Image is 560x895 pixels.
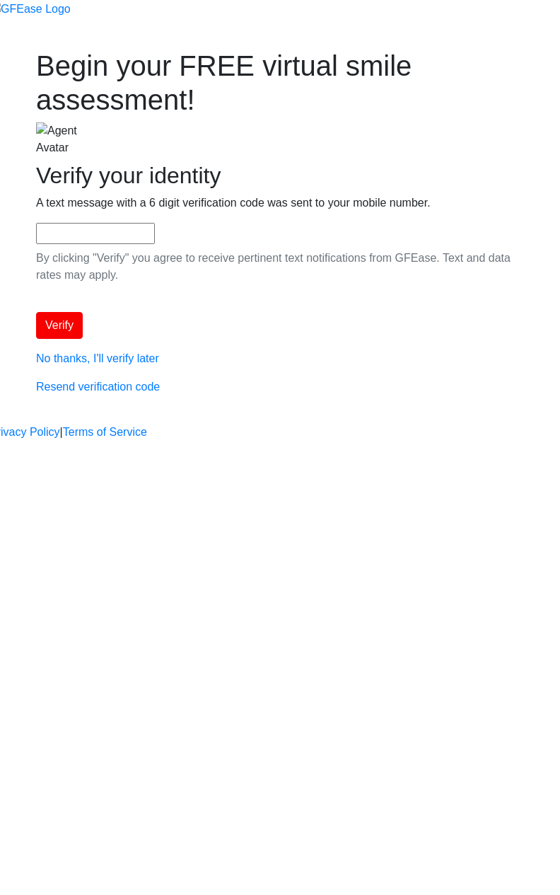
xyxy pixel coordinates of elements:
h2: Verify your identity [36,162,524,189]
a: Resend verification code [36,381,160,393]
p: A text message with a 6 digit verification code was sent to your mobile number. [36,195,524,212]
img: Agent Avatar [36,122,100,156]
button: Verify [36,312,83,339]
a: | [60,424,63,441]
a: No thanks, I'll verify later [36,352,159,364]
h1: Begin your FREE virtual smile assessment! [36,49,524,117]
p: By clicking "Verify" you agree to receive pertinent text notifications from GFEase. Text and data... [36,250,524,284]
a: Terms of Service [63,424,147,441]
